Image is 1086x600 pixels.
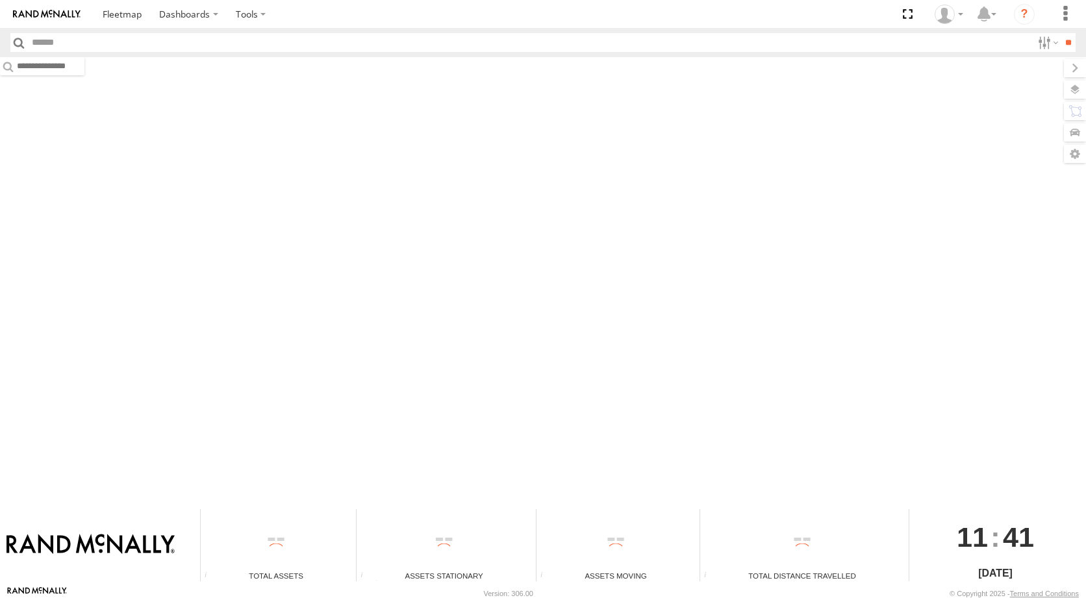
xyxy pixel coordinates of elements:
[700,570,904,581] div: Total Distance Travelled
[357,571,376,581] div: Total number of assets current stationary.
[201,570,351,581] div: Total Assets
[13,10,81,19] img: rand-logo.svg
[537,571,556,581] div: Total number of assets current in transit.
[1010,590,1079,597] a: Terms and Conditions
[1033,33,1061,52] label: Search Filter Options
[357,570,531,581] div: Assets Stationary
[930,5,968,24] div: Valeo Dash
[537,570,695,581] div: Assets Moving
[1014,4,1035,25] i: ?
[1064,145,1086,163] label: Map Settings
[484,590,533,597] div: Version: 306.00
[201,571,220,581] div: Total number of Enabled Assets
[700,571,720,581] div: Total distance travelled by all assets within specified date range and applied filters
[1003,509,1034,565] span: 41
[909,509,1081,565] div: :
[950,590,1079,597] div: © Copyright 2025 -
[7,587,67,600] a: Visit our Website
[957,509,988,565] span: 11
[6,534,175,556] img: Rand McNally
[909,566,1081,581] div: [DATE]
